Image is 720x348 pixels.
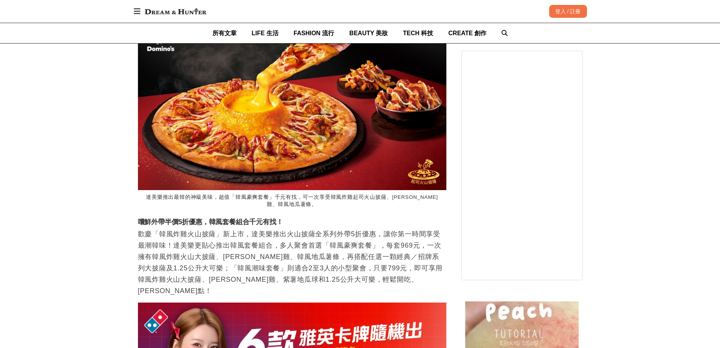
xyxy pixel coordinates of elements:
[448,23,486,43] a: CREATE 創作
[349,23,388,43] a: BEAUTY 美妝
[294,23,334,43] a: FASHION 流行
[448,30,486,36] span: CREATE 創作
[141,5,210,18] img: Dream & Hunter
[252,23,279,43] a: LIFE 生活
[294,30,334,36] span: FASHION 流行
[403,30,433,36] span: TECH 科技
[138,16,446,190] img: 達美樂火山披薩再推新口味「韓風炸雞起司火山」啦啦隊雅英女神來應援！外帶5折嚐鮮，再送限量卡包
[138,228,446,297] p: 歡慶「韓風炸雞火山披薩」新上市，達美樂推出火山披薩全系列外帶5折優惠，讓你第一時間享受最潮韓味！達美樂更貼心推出韓風套餐組合，多人聚會首選「韓風豪爽套餐」，每套969元，一次擁有韓風炸雞火山大披...
[212,30,237,36] span: 所有文章
[252,30,279,36] span: LIFE 生活
[212,23,237,43] a: 所有文章
[349,30,388,36] span: BEAUTY 美妝
[138,218,446,226] h3: 嚐鮮外帶半價5折優惠，韓風套餐組合千元有找！
[549,5,587,18] div: 登入 / 註冊
[138,190,446,212] figcaption: 達美樂推出最韓的神級美味，超值「韓風豪爽套餐」千元有找，可一次享受韓風炸雞起司火山披薩、[PERSON_NAME]雞、韓風地瓜薯條。
[403,23,433,43] a: TECH 科技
